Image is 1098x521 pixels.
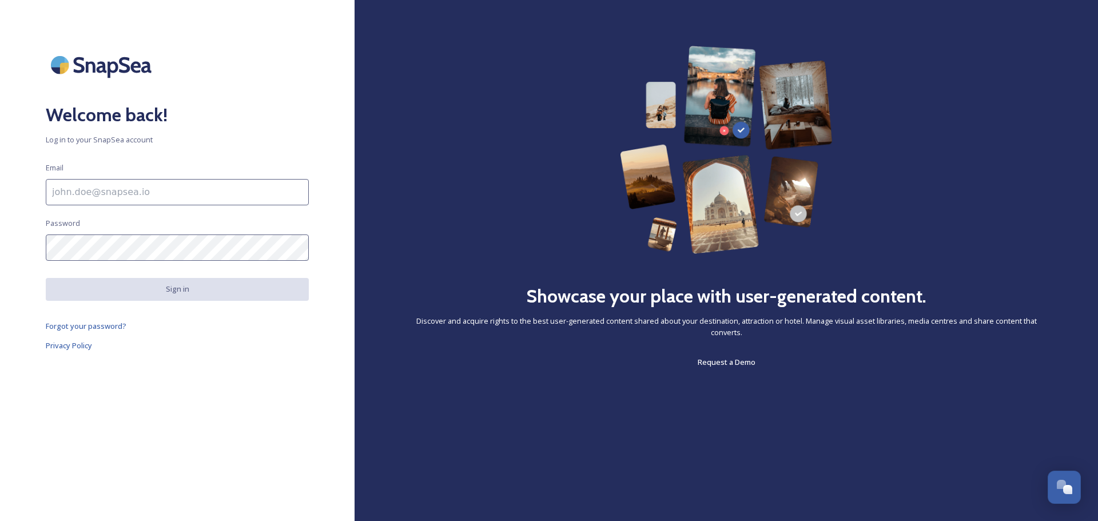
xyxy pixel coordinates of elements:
[46,340,92,351] span: Privacy Policy
[46,278,309,300] button: Sign in
[620,46,833,254] img: 63b42ca75bacad526042e722_Group%20154-p-800.png
[46,218,80,229] span: Password
[46,101,309,129] h2: Welcome back!
[698,355,755,369] a: Request a Demo
[46,339,309,352] a: Privacy Policy
[46,179,309,205] input: john.doe@snapsea.io
[46,319,309,333] a: Forgot your password?
[698,357,755,367] span: Request a Demo
[526,283,926,310] h2: Showcase your place with user-generated content.
[1048,471,1081,504] button: Open Chat
[46,134,309,145] span: Log in to your SnapSea account
[46,46,160,84] img: SnapSea Logo
[46,162,63,173] span: Email
[46,321,126,331] span: Forgot your password?
[400,316,1052,337] span: Discover and acquire rights to the best user-generated content shared about your destination, att...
